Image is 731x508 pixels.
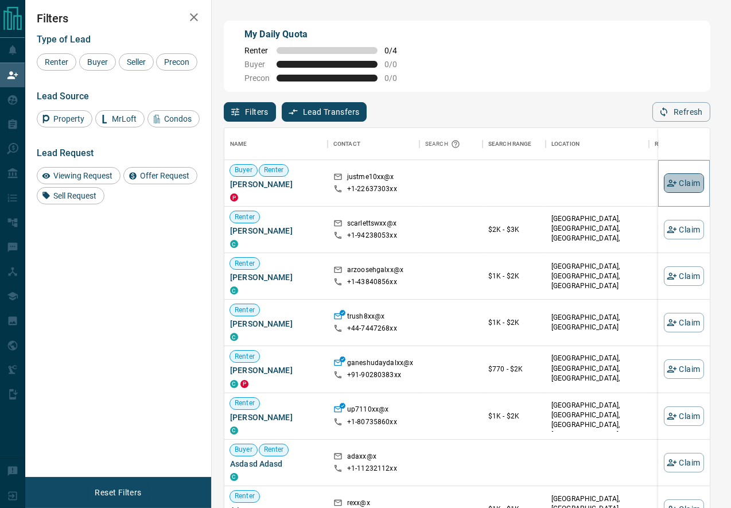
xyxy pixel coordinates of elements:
[333,128,360,160] div: Contact
[244,73,270,83] span: Precon
[230,259,259,269] span: Renter
[347,464,397,474] p: +1- 11232112xx
[230,333,238,341] div: condos.ca
[95,110,145,127] div: MrLoft
[384,60,410,69] span: 0 / 0
[49,114,88,123] span: Property
[79,53,116,71] div: Buyer
[347,312,384,324] p: trush8xx@x
[240,380,248,388] div: property.ca
[488,364,540,374] p: $770 - $2K
[37,148,94,158] span: Lead Request
[230,398,259,408] span: Renter
[37,34,91,45] span: Type of Lead
[123,57,150,67] span: Seller
[37,167,120,184] div: Viewing Request
[384,46,410,55] span: 0 / 4
[136,171,193,180] span: Offer Request
[230,426,238,435] div: condos.ca
[230,225,322,236] span: [PERSON_NAME]
[488,271,540,281] p: $1K - $2K
[230,380,238,388] div: condos.ca
[347,265,403,277] p: arzoosehgalxx@x
[230,445,257,455] span: Buyer
[425,128,463,160] div: Search
[664,406,704,426] button: Claim
[347,231,397,241] p: +1- 94238053xx
[230,240,238,248] div: condos.ca
[384,73,410,83] span: 0 / 0
[488,317,540,328] p: $1K - $2K
[347,452,376,464] p: adaxx@x
[664,359,704,379] button: Claim
[551,128,580,160] div: Location
[664,173,704,193] button: Claim
[259,445,289,455] span: Renter
[488,224,540,235] p: $2K - $3K
[230,272,322,283] span: [PERSON_NAME]
[230,412,322,423] span: [PERSON_NAME]
[230,212,259,222] span: Renter
[551,313,643,332] p: [GEOGRAPHIC_DATA], [GEOGRAPHIC_DATA]
[230,318,322,329] span: [PERSON_NAME]
[230,165,257,175] span: Buyer
[49,171,116,180] span: Viewing Request
[156,53,197,71] div: Precon
[347,358,413,370] p: ganeshudaydalxx@x
[282,102,367,122] button: Lead Transfers
[551,262,643,291] p: [GEOGRAPHIC_DATA], [GEOGRAPHIC_DATA], [GEOGRAPHIC_DATA]
[551,214,643,263] p: [GEOGRAPHIC_DATA], [GEOGRAPHIC_DATA], [GEOGRAPHIC_DATA], [GEOGRAPHIC_DATA] | [GEOGRAPHIC_DATA]
[119,53,154,71] div: Seller
[347,219,396,231] p: scarlettswxx@x
[664,453,704,472] button: Claim
[230,193,238,201] div: property.ca
[37,53,76,71] div: Renter
[230,286,238,294] div: condos.ca
[230,305,259,315] span: Renter
[244,28,410,41] p: My Daily Quota
[230,352,259,362] span: Renter
[347,172,394,184] p: justme10xx@x
[488,128,532,160] div: Search Range
[488,411,540,421] p: $1K - $2K
[347,184,397,194] p: +1- 22637303xx
[347,370,401,380] p: +91- 90280383xx
[123,167,197,184] div: Offer Request
[664,313,704,332] button: Claim
[37,110,92,127] div: Property
[37,187,104,204] div: Sell Request
[347,417,397,427] p: +1- 80735860xx
[230,473,238,481] div: condos.ca
[483,128,546,160] div: Search Range
[230,179,322,190] span: [PERSON_NAME]
[49,191,100,200] span: Sell Request
[664,266,704,286] button: Claim
[230,458,322,470] span: Asdasd Adasd
[259,165,289,175] span: Renter
[87,483,149,502] button: Reset Filters
[546,128,649,160] div: Location
[230,491,259,501] span: Renter
[244,60,270,69] span: Buyer
[664,220,704,239] button: Claim
[328,128,419,160] div: Contact
[551,354,643,393] p: [GEOGRAPHIC_DATA], [GEOGRAPHIC_DATA], [GEOGRAPHIC_DATA], [GEOGRAPHIC_DATA]
[652,102,710,122] button: Refresh
[551,401,643,450] p: [GEOGRAPHIC_DATA], [GEOGRAPHIC_DATA], [GEOGRAPHIC_DATA], [GEOGRAPHIC_DATA] | [GEOGRAPHIC_DATA]
[37,11,200,25] h2: Filters
[224,128,328,160] div: Name
[347,277,397,287] p: +1- 43840856xx
[108,114,141,123] span: MrLoft
[230,364,322,376] span: [PERSON_NAME]
[160,57,193,67] span: Precon
[37,91,89,102] span: Lead Source
[147,110,200,127] div: Condos
[244,46,270,55] span: Renter
[230,128,247,160] div: Name
[83,57,112,67] span: Buyer
[224,102,276,122] button: Filters
[347,324,397,334] p: +44- 7447268xx
[160,114,196,123] span: Condos
[41,57,72,67] span: Renter
[347,405,388,417] p: up7110xx@x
